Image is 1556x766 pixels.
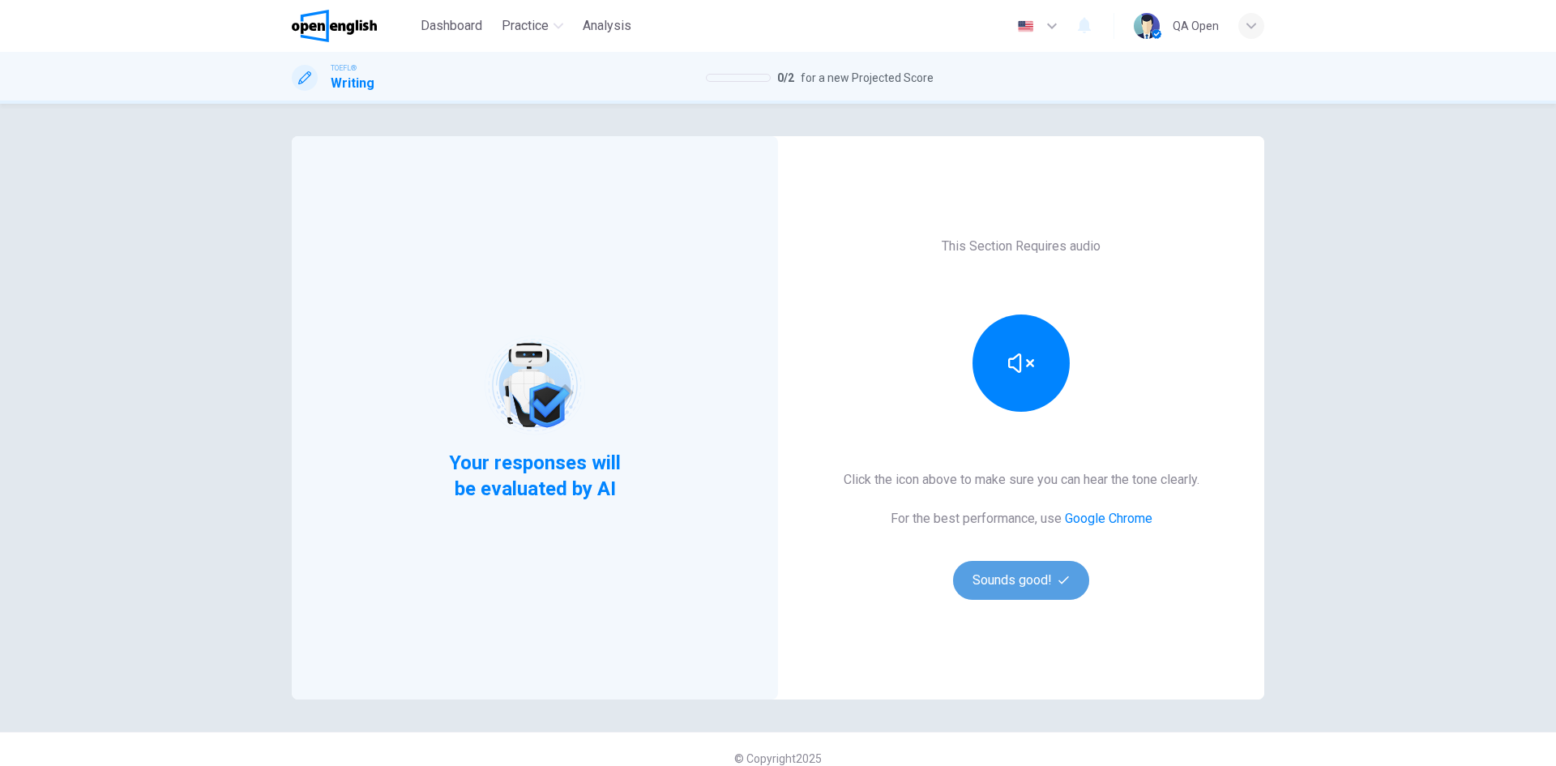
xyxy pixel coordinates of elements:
button: Practice [495,11,570,41]
span: 0 / 2 [777,68,794,88]
img: robot icon [483,334,586,437]
a: OpenEnglish logo [292,10,414,42]
div: QA Open [1173,16,1219,36]
a: Google Chrome [1065,511,1152,526]
h6: For the best performance, use [891,509,1152,528]
span: for a new Projected Score [801,68,934,88]
img: Profile picture [1134,13,1160,39]
button: Sounds good! [953,561,1089,600]
h6: This Section Requires audio [942,237,1101,256]
h1: Writing [331,74,374,93]
span: Dashboard [421,16,482,36]
span: TOEFL® [331,62,357,74]
span: © Copyright 2025 [734,752,822,765]
span: Practice [502,16,549,36]
button: Analysis [576,11,638,41]
img: OpenEnglish logo [292,10,377,42]
span: Analysis [583,16,631,36]
img: en [1015,20,1036,32]
button: Dashboard [414,11,489,41]
h6: Click the icon above to make sure you can hear the tone clearly. [844,470,1199,490]
span: Your responses will be evaluated by AI [437,450,634,502]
